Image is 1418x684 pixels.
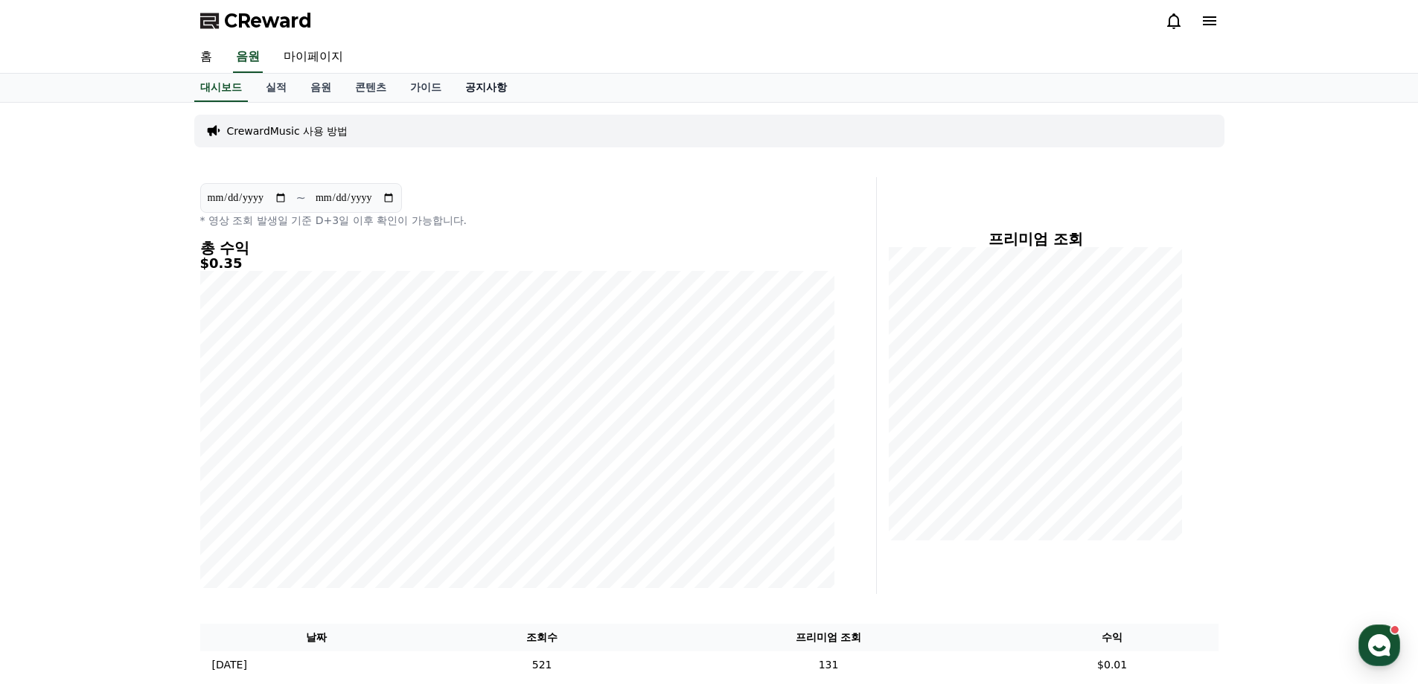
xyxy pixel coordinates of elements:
[136,495,154,507] span: 대화
[227,124,348,138] a: CrewardMusic 사용 방법
[1006,651,1219,679] td: $0.01
[200,240,834,256] h4: 총 수익
[212,657,247,673] p: [DATE]
[433,624,651,651] th: 조회수
[651,624,1006,651] th: 프리미엄 조회
[1006,624,1219,651] th: 수익
[272,42,355,73] a: 마이페이지
[254,74,298,102] a: 실적
[889,231,1183,247] h4: 프리미엄 조회
[398,74,453,102] a: 가이드
[200,9,312,33] a: CReward
[98,472,192,509] a: 대화
[230,494,248,506] span: 설정
[651,651,1006,679] td: 131
[224,9,312,33] span: CReward
[453,74,519,102] a: 공지사항
[192,472,286,509] a: 설정
[47,494,56,506] span: 홈
[188,42,224,73] a: 홈
[433,651,651,679] td: 521
[200,624,433,651] th: 날짜
[343,74,398,102] a: 콘텐츠
[233,42,263,73] a: 음원
[298,74,343,102] a: 음원
[200,256,834,271] h5: $0.35
[4,472,98,509] a: 홈
[194,74,248,102] a: 대시보드
[296,189,306,207] p: ~
[200,213,834,228] p: * 영상 조회 발생일 기준 D+3일 이후 확인이 가능합니다.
